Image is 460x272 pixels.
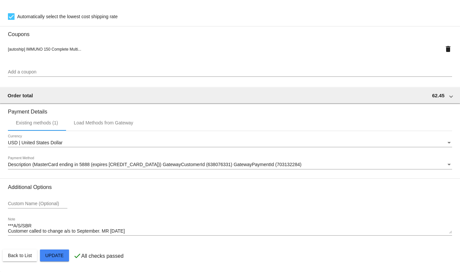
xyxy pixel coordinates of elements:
div: Load Methods from Gateway [74,120,133,125]
mat-select: Currency [8,140,452,146]
button: Update [40,249,69,261]
p: All checks passed [81,253,124,259]
span: USD | United States Dollar [8,140,62,145]
button: Back to List [3,249,37,261]
span: Back to List [8,253,32,258]
span: Update [45,253,64,258]
span: 62.45 [432,93,444,98]
h3: Payment Details [8,104,452,115]
mat-icon: check [73,252,81,260]
span: Automatically select the lowest cost shipping rate [17,13,118,21]
div: Existing methods (1) [16,120,58,125]
span: Description (MasterCard ending in 5888 (expires [CREDIT_CARD_DATA])) GatewayCustomerId (638076331... [8,162,301,167]
mat-icon: delete [444,45,452,53]
input: Add a coupon [8,69,452,75]
h3: Additional Options [8,184,452,190]
h3: Coupons [8,26,452,37]
span: [autoship] IMMUNO 150 Complete Multi... [8,47,81,52]
input: Custom Name (Optional) [8,201,67,206]
mat-select: Payment Method [8,162,452,167]
span: Order total [8,93,33,98]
